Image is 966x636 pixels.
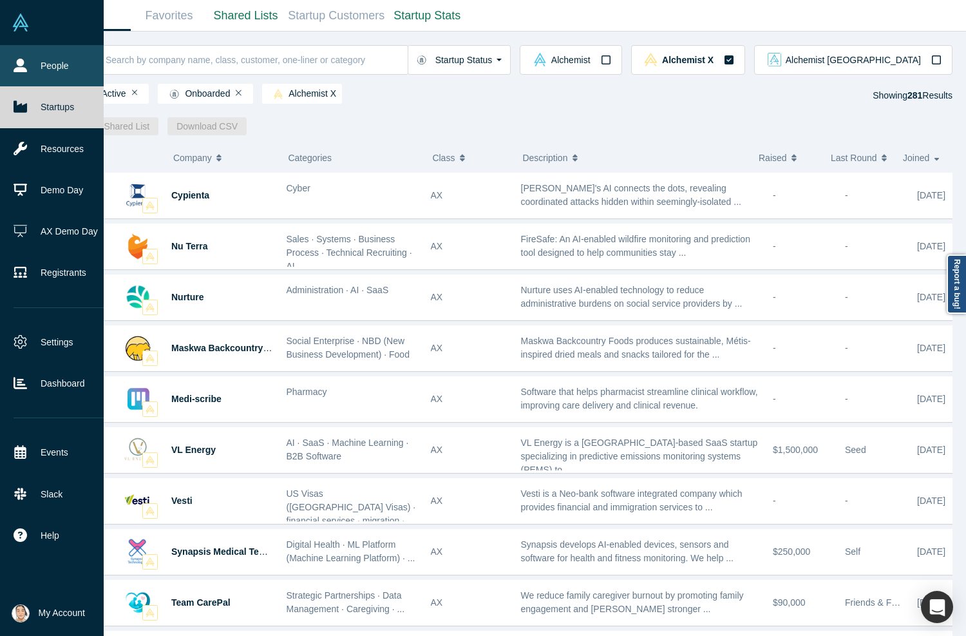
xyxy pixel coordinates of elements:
span: Class [432,144,455,171]
a: Maskwa Backcountry Foods [171,343,292,353]
span: [PERSON_NAME]'s AI connects the dots, revealing coordinated attacks hidden within seemingly-isola... [521,183,741,207]
img: Natasha Lowery's Account [12,604,30,622]
span: [DATE] [917,394,945,404]
span: [DATE] [917,343,945,353]
a: Nu Terra [171,241,208,251]
button: My Account [12,604,85,622]
span: Description [522,144,567,171]
span: Sales · Systems · Business Process · Technical Recruiting · AI [287,234,412,271]
img: alchemistx Vault Logo [146,456,155,465]
img: alchemistx Vault Logo [146,303,155,312]
strong: 281 [907,90,922,101]
span: Maskwa Backcountry Foods produces sustainable, Métis-inspired dried meals and snacks tailored for... [521,336,751,360]
span: [DATE] [917,190,945,200]
span: - [845,343,848,353]
div: AX [431,530,507,574]
span: [DATE] [917,496,945,506]
span: Synapsis develops AI-enabled devices, sensors and software for health and fitness monitoring. We ... [521,539,734,563]
span: US Visas ([GEOGRAPHIC_DATA] Visas) · financial services · migration · ... [287,488,416,526]
img: Synapsis Medical Technologies's Logo [124,538,151,565]
a: Vesti [171,496,193,506]
img: Startup status [417,55,426,65]
img: Nurture's Logo [124,284,151,311]
span: Self [845,546,860,557]
a: Cypienta [171,190,209,200]
button: Remove Filter [236,88,241,97]
div: AX [431,173,507,218]
img: alchemistx Vault Logo [274,89,283,99]
span: Alchemist X [662,55,714,64]
button: Download CSV [167,117,247,135]
span: AI · SaaS · Machine Learning · B2B Software [287,438,409,461]
span: Administration · AI · SaaS [287,285,389,295]
span: We reduce family caregiver burnout by promoting family engagement and [PERSON_NAME] stronger ... [521,590,744,614]
button: Company [173,144,268,171]
div: AX [431,581,507,625]
span: - [773,394,776,404]
span: Software that helps pharmacist streamline clinical workflow, improving care delivery and clinical... [521,387,758,410]
div: AX [431,428,507,472]
span: - [845,190,848,200]
span: Pharmacy [287,387,327,397]
img: alchemistx Vault Logo [146,506,155,516]
img: alchemistx Vault Logo [146,201,155,210]
span: My Account [39,606,85,620]
img: alchemistx Vault Logo [146,405,155,414]
span: $90,000 [773,597,806,608]
button: alchemist Vault LogoAlchemist [520,45,621,75]
span: VL Energy is a [GEOGRAPHIC_DATA]-based SaaS startup specializing in predictive emissions monitori... [521,438,758,475]
span: Onboarded [164,89,230,99]
span: Active [80,89,126,99]
span: - [845,394,848,404]
img: alchemistx Vault Logo [146,557,155,566]
span: Alchemist [GEOGRAPHIC_DATA] [786,55,921,64]
img: Maskwa Backcountry Foods's Logo [124,334,151,361]
span: Nurture uses AI-enabled technology to reduce administrative burdens on social service providers b... [521,285,743,309]
span: Last Round [831,144,877,171]
button: Last Round [831,144,889,171]
button: Class [432,144,502,171]
img: alchemistx Vault Logo [146,354,155,363]
span: $1,500,000 [773,445,818,455]
span: - [845,241,848,251]
a: VL Energy [171,445,216,455]
span: Medi-scribe [171,394,222,404]
span: - [773,292,776,302]
span: - [773,241,776,251]
span: [DATE] [917,445,945,455]
span: Synapsis Medical Technologies [171,546,307,557]
span: Seed [845,445,866,455]
a: Report a bug! [947,255,966,314]
img: alchemistx Vault Logo [644,53,658,66]
img: Cypienta's Logo [124,182,151,209]
span: [DATE] [917,597,945,608]
button: Raised [759,144,817,171]
a: Startup Stats [389,1,466,31]
span: [DATE] [917,546,945,557]
span: - [773,343,776,353]
span: - [845,292,848,302]
a: Team CarePal [171,597,231,608]
input: Search by company name, class, customer, one-liner or category [104,44,408,75]
span: Strategic Partnerships · Data Management · Caregiving · ... [287,590,405,614]
a: Nurture [171,292,204,302]
div: AX [431,224,507,269]
img: alchemist_aj Vault Logo [768,53,781,66]
span: Company [173,144,212,171]
span: Showing Results [873,90,952,101]
img: alchemistx Vault Logo [146,252,155,261]
span: Help [41,529,59,543]
span: Digital Health · ML Platform (Machine Learning Platform) · ... [287,539,415,563]
span: Alchemist X [268,89,336,99]
div: AX [431,275,507,320]
span: $250,000 [773,546,810,557]
img: Team CarePal's Logo [124,589,151,616]
span: [DATE] [917,241,945,251]
span: Categories [288,153,332,163]
span: Social Enterprise · NBD (New Business Development) · Food ... [287,336,410,373]
button: alchemistx Vault LogoAlchemist X [631,45,746,75]
img: Nu Terra's Logo [124,233,151,260]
